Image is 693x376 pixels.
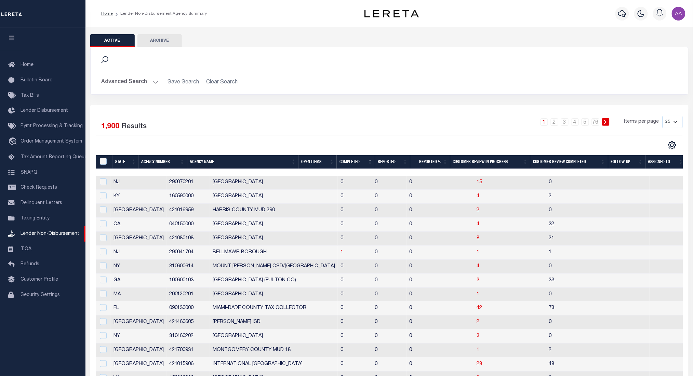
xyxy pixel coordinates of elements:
[102,123,120,130] span: 1,900
[477,264,480,269] span: 4
[90,34,135,47] button: Active
[338,190,372,204] td: 0
[546,315,616,330] td: 0
[166,330,210,344] td: 310460202
[338,274,372,288] td: 0
[372,358,407,372] td: 0
[407,232,438,246] td: 0
[210,274,338,288] td: [GEOGRAPHIC_DATA] (FULTON CO)
[372,288,407,302] td: 0
[338,358,372,372] td: 0
[338,315,372,330] td: 0
[21,185,57,190] span: Check Requests
[210,358,338,372] td: INTERNATIONAL [GEOGRAPHIC_DATA]
[407,246,438,260] td: 0
[372,260,407,274] td: 0
[407,344,438,358] td: 0
[477,362,482,366] span: 28
[407,330,438,344] td: 0
[139,155,187,169] th: Agency Number: activate to sort column ascending
[111,260,166,274] td: NY
[122,121,147,132] label: Results
[546,344,616,358] td: 2
[21,262,39,267] span: Refunds
[338,330,372,344] td: 0
[477,236,480,241] a: 8
[210,218,338,232] td: [GEOGRAPHIC_DATA]
[372,176,407,190] td: 0
[111,190,166,204] td: KY
[372,330,407,344] td: 0
[450,155,531,169] th: Customer Review In Progress: activate to sort column ascending
[338,301,372,315] td: 0
[338,344,372,358] td: 0
[541,118,548,126] a: 1
[477,334,480,338] span: 3
[407,358,438,372] td: 0
[21,246,31,251] span: TIQA
[407,315,438,330] td: 0
[210,315,338,330] td: [PERSON_NAME] ISD
[477,250,480,255] a: 1
[372,190,407,204] td: 0
[551,118,558,126] a: 2
[477,194,480,199] a: 4
[407,274,438,288] td: 0
[298,155,337,169] th: Open Items: activate to sort column ascending
[477,278,480,283] span: 3
[111,204,166,218] td: [GEOGRAPHIC_DATA]
[546,301,616,315] td: 73
[546,288,616,302] td: 0
[111,330,166,344] td: NY
[407,288,438,302] td: 0
[477,292,480,297] span: 1
[21,124,83,129] span: Pymt Processing & Tracking
[166,315,210,330] td: 421460605
[21,78,53,83] span: Bulletin Board
[477,320,480,324] a: 2
[341,250,343,255] a: 1
[608,155,645,169] th: Follow-up: activate to sort column ascending
[546,232,616,246] td: 21
[337,155,375,169] th: Completed: activate to sort column descending
[111,218,166,232] td: CA
[372,274,407,288] td: 0
[21,277,58,282] span: Customer Profile
[102,76,158,89] button: Advanced Search
[582,118,589,126] a: 5
[407,260,438,274] td: 0
[372,218,407,232] td: 0
[21,216,50,221] span: Taxing Entity
[21,93,39,98] span: Tax Bills
[477,208,480,213] span: 2
[166,274,210,288] td: 100600103
[372,301,407,315] td: 0
[21,201,62,205] span: Delinquent Letters
[338,176,372,190] td: 0
[21,155,87,160] span: Tax Amount Reporting Queue
[672,7,685,21] img: svg+xml;base64,PHN2ZyB4bWxucz0iaHR0cDovL3d3dy53My5vcmcvMjAwMC9zdmciIHBvaW50ZXItZXZlbnRzPSJub25lIi...
[111,274,166,288] td: GA
[21,293,60,297] span: Security Settings
[210,330,338,344] td: [GEOGRAPHIC_DATA]
[166,358,210,372] td: 421015906
[338,232,372,246] td: 0
[477,180,482,185] span: 15
[166,190,210,204] td: 160590000
[375,155,410,169] th: Reported: activate to sort column ascending
[477,348,480,352] a: 1
[166,344,210,358] td: 421700931
[372,315,407,330] td: 0
[477,306,482,310] a: 42
[338,288,372,302] td: 0
[364,10,419,17] img: logo-dark.svg
[210,344,338,358] td: MONTGOMERY COUNTY MUD 18
[112,155,139,169] th: State: activate to sort column ascending
[21,139,82,144] span: Order Management System
[166,218,210,232] td: 040150000
[137,34,182,47] button: Archive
